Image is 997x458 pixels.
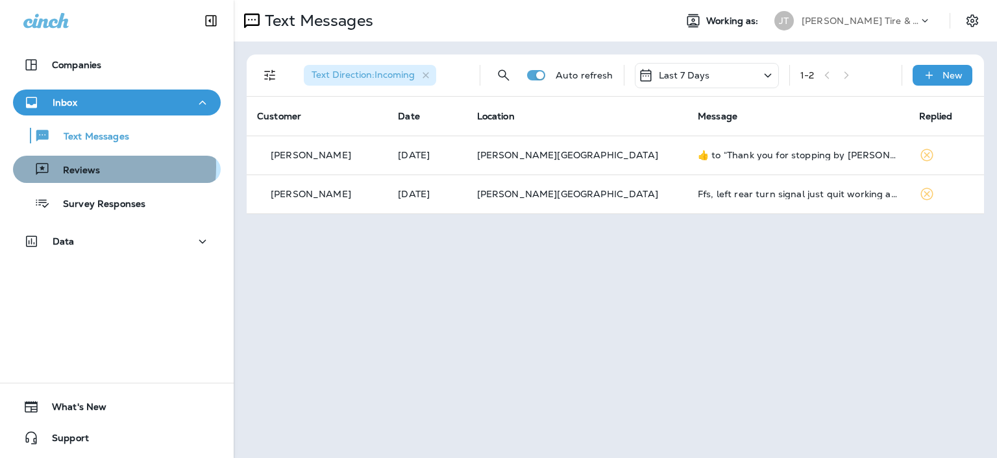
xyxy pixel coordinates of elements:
[13,122,221,149] button: Text Messages
[706,16,761,27] span: Working as:
[477,110,515,122] span: Location
[13,189,221,217] button: Survey Responses
[477,149,658,161] span: [PERSON_NAME][GEOGRAPHIC_DATA]
[39,402,106,417] span: What's New
[13,228,221,254] button: Data
[698,189,898,199] div: Ffs, left rear turn signal just quit working again
[556,70,613,80] p: Auto refresh
[304,65,436,86] div: Text Direction:Incoming
[53,236,75,247] p: Data
[398,150,456,160] p: Aug 24, 2025 12:44 PM
[698,150,898,160] div: ​👍​ to “ Thank you for stopping by Jensen Tire & Auto - Galvin Road. Please take 30 seconds to le...
[257,110,301,122] span: Customer
[13,52,221,78] button: Companies
[13,156,221,183] button: Reviews
[477,188,658,200] span: [PERSON_NAME][GEOGRAPHIC_DATA]
[398,110,420,122] span: Date
[193,8,229,34] button: Collapse Sidebar
[942,70,963,80] p: New
[659,70,710,80] p: Last 7 Days
[774,11,794,30] div: JT
[698,110,737,122] span: Message
[919,110,953,122] span: Replied
[53,97,77,108] p: Inbox
[398,189,456,199] p: Aug 18, 2025 10:59 AM
[50,199,145,211] p: Survey Responses
[50,165,100,177] p: Reviews
[257,62,283,88] button: Filters
[13,90,221,115] button: Inbox
[13,394,221,420] button: What's New
[312,69,415,80] span: Text Direction : Incoming
[271,189,351,199] p: [PERSON_NAME]
[260,11,373,30] p: Text Messages
[51,131,129,143] p: Text Messages
[39,433,89,448] span: Support
[271,150,351,160] p: [PERSON_NAME]
[52,60,101,70] p: Companies
[800,70,814,80] div: 1 - 2
[961,9,984,32] button: Settings
[802,16,918,26] p: [PERSON_NAME] Tire & Auto
[491,62,517,88] button: Search Messages
[13,425,221,451] button: Support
